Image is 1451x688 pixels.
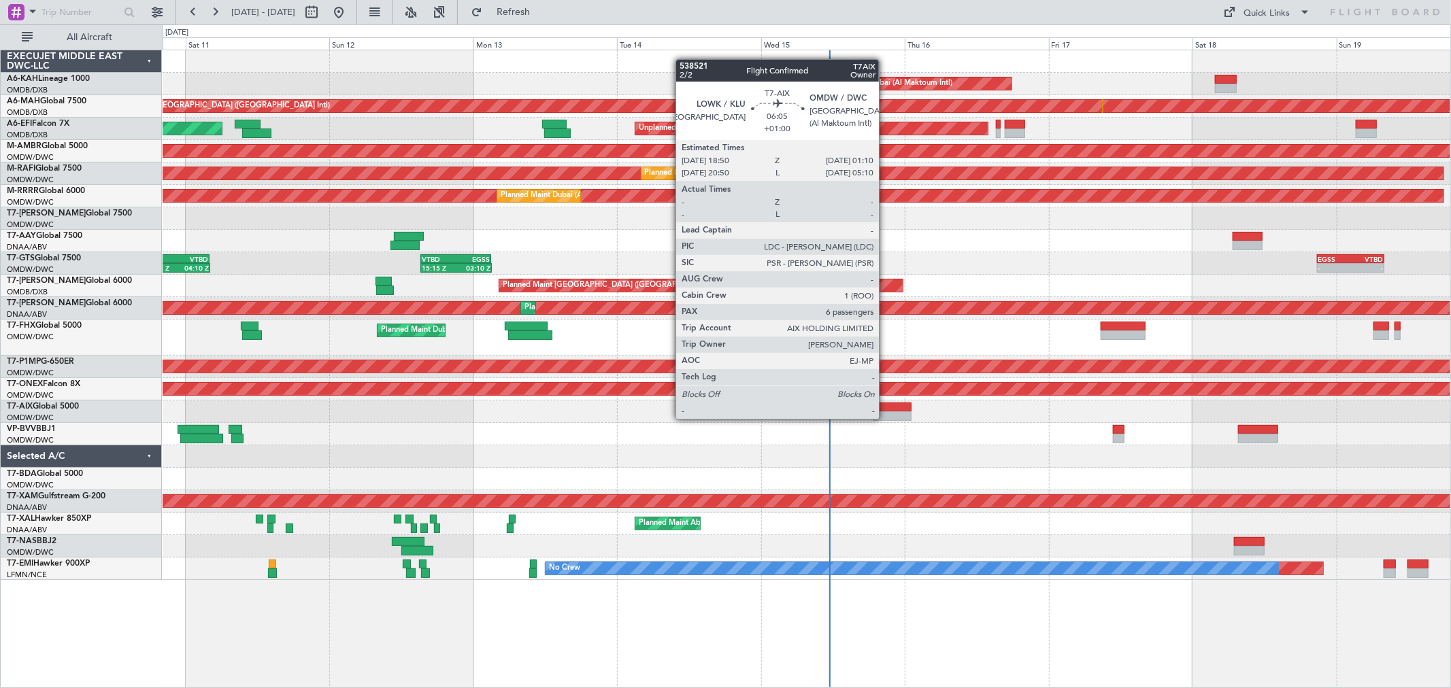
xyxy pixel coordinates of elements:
div: Planned Maint Dubai (Al Maktoum Intl) [818,73,952,94]
a: DNAA/ABV [7,502,47,513]
div: Wed 15 [761,37,905,50]
div: Planned Maint [GEOGRAPHIC_DATA] ([GEOGRAPHIC_DATA] Intl) [503,275,730,296]
div: EGSS [456,255,490,263]
span: T7-AAY [7,232,36,240]
a: OMDW/DWC [7,435,54,445]
div: Fri 17 [1049,37,1193,50]
span: VP-BVV [7,425,36,433]
span: T7-[PERSON_NAME] [7,209,86,218]
a: OMDB/DXB [7,85,48,95]
div: - [1350,264,1383,272]
div: VTBD [1350,255,1383,263]
div: Mon 13 [473,37,617,50]
span: Refresh [485,7,542,17]
a: OMDW/DWC [7,175,54,185]
a: T7-[PERSON_NAME]Global 6000 [7,277,132,285]
div: Sat 11 [186,37,329,50]
a: T7-[PERSON_NAME]Global 7500 [7,209,132,218]
span: A6-EFI [7,120,32,128]
span: A6-MAH [7,97,40,105]
div: VTBD [422,255,456,263]
span: T7-ONEX [7,380,43,388]
div: 15:15 Z [422,264,456,272]
span: T7-P1MP [7,358,41,366]
a: A6-MAHGlobal 7500 [7,97,86,105]
button: Refresh [465,1,546,23]
a: OMDW/DWC [7,332,54,342]
a: DNAA/ABV [7,309,47,320]
div: Thu 16 [905,37,1048,50]
div: [DATE] [165,27,188,39]
div: VTBD [176,255,209,263]
a: T7-P1MPG-650ER [7,358,74,366]
a: OMDB/DXB [7,107,48,118]
span: A6-KAH [7,75,38,83]
div: Quick Links [1244,7,1290,20]
span: M-RAFI [7,165,35,173]
a: OMDW/DWC [7,390,54,400]
a: M-RAFIGlobal 7500 [7,165,82,173]
a: M-RRRRGlobal 6000 [7,187,85,195]
span: T7-EMI [7,560,33,568]
a: M-AMBRGlobal 5000 [7,142,88,150]
span: M-AMBR [7,142,41,150]
a: OMDW/DWC [7,480,54,490]
a: VP-BVVBBJ1 [7,425,56,433]
button: Quick Links [1217,1,1318,23]
div: 03:10 Z [456,264,490,272]
div: Planned Maint Dubai (Al Maktoum Intl) [381,320,515,341]
span: All Aircraft [35,33,144,42]
a: DNAA/ABV [7,242,47,252]
a: T7-XALHawker 850XP [7,515,91,523]
div: Planned Maint Dubai (Al Maktoum Intl) [501,186,635,206]
a: T7-BDAGlobal 5000 [7,470,83,478]
div: Planned Maint Dubai (Al Maktoum Intl) [645,163,779,184]
span: T7-BDA [7,470,37,478]
span: T7-[PERSON_NAME] [7,299,86,307]
a: OMDW/DWC [7,368,54,378]
a: A6-KAHLineage 1000 [7,75,90,83]
input: Trip Number [41,2,120,22]
a: OMDW/DWC [7,547,54,557]
div: Unplanned Maint [GEOGRAPHIC_DATA] ([GEOGRAPHIC_DATA] Intl) [93,96,330,116]
a: OMDW/DWC [7,413,54,423]
a: A6-EFIFalcon 7X [7,120,69,128]
span: T7-GTS [7,254,35,262]
a: OMDW/DWC [7,152,54,162]
div: Tue 14 [617,37,761,50]
span: T7-FHX [7,322,35,330]
a: OMDW/DWC [7,220,54,230]
a: T7-ONEXFalcon 8X [7,380,80,388]
a: T7-EMIHawker 900XP [7,560,90,568]
div: 04:10 Z [177,264,209,272]
span: T7-XAL [7,515,35,523]
div: Planned Maint Abuja ([PERSON_NAME] Intl) [639,513,792,534]
div: EGSS [1318,255,1351,263]
div: Sat 18 [1193,37,1336,50]
div: Sun 12 [329,37,473,50]
a: OMDW/DWC [7,264,54,275]
span: T7-[PERSON_NAME] [7,277,86,285]
a: OMDW/DWC [7,197,54,207]
a: T7-FHXGlobal 5000 [7,322,82,330]
a: T7-GTSGlobal 7500 [7,254,81,262]
a: T7-XAMGulfstream G-200 [7,492,105,500]
div: Planned Maint Dubai (Al Maktoum Intl) [524,298,658,318]
div: Unplanned Maint [GEOGRAPHIC_DATA] (Al Maktoum Intl) [639,118,840,139]
div: - [1318,264,1351,272]
a: T7-NASBBJ2 [7,537,56,545]
button: All Aircraft [15,27,148,48]
a: T7-[PERSON_NAME]Global 6000 [7,299,132,307]
a: OMDB/DXB [7,130,48,140]
a: DNAA/ABV [7,525,47,535]
a: T7-AIXGlobal 5000 [7,402,79,411]
span: T7-XAM [7,492,38,500]
span: M-RRRR [7,187,39,195]
a: LFMN/NCE [7,570,47,580]
div: No Crew [549,558,580,579]
a: OMDB/DXB [7,287,48,297]
span: T7-AIX [7,402,33,411]
span: [DATE] - [DATE] [231,6,295,18]
a: T7-AAYGlobal 7500 [7,232,82,240]
span: T7-NAS [7,537,37,545]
